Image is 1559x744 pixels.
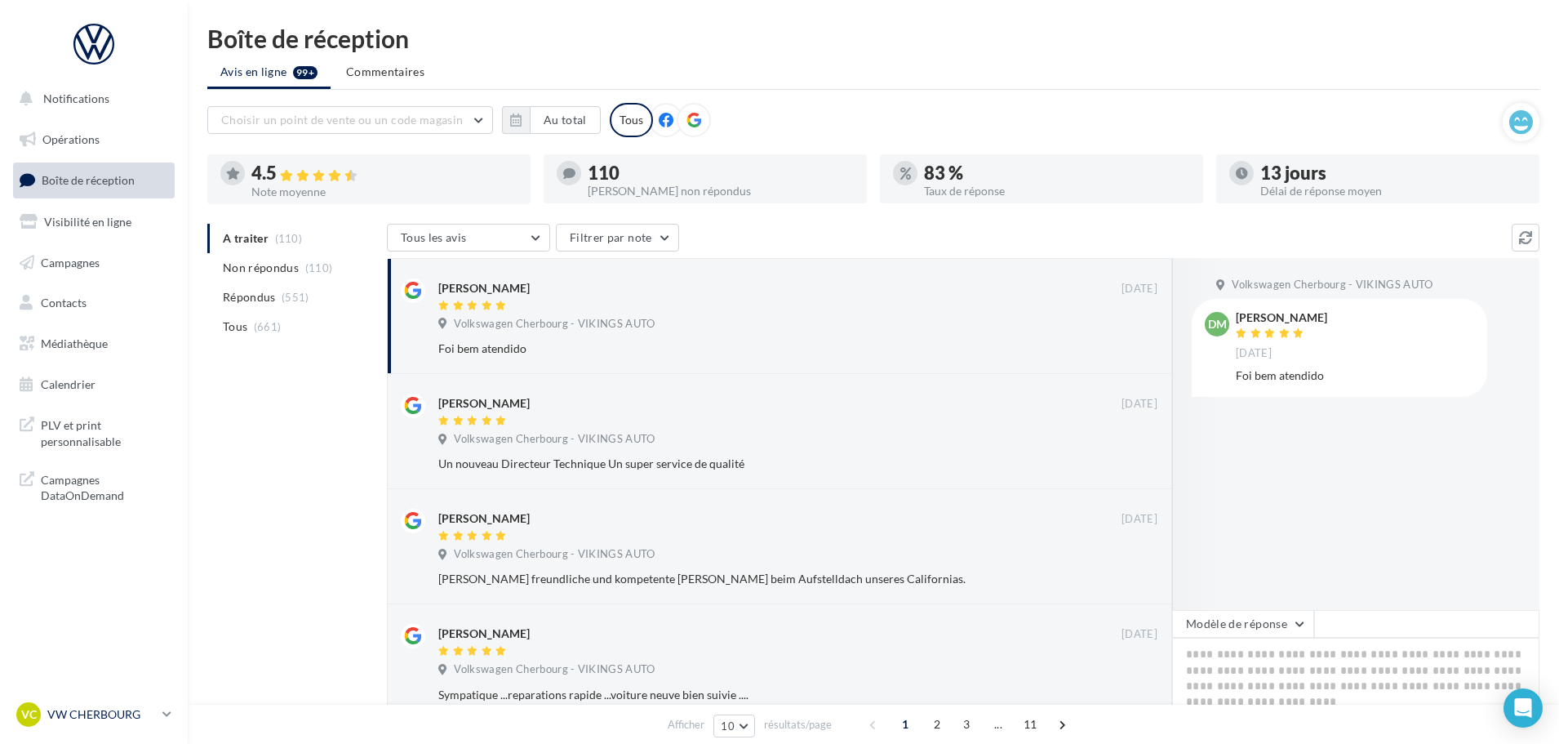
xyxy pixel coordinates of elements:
[530,106,601,134] button: Au total
[721,719,735,733] span: 10
[764,717,832,733] span: résultats/page
[1208,316,1227,332] span: DM
[438,626,530,642] div: [PERSON_NAME]
[1232,278,1432,292] span: Volkswagen Cherbourg - VIKINGS AUTO
[41,377,95,391] span: Calendrier
[10,82,171,116] button: Notifications
[47,706,156,723] p: VW CHERBOURG
[502,106,601,134] button: Au total
[1236,346,1272,361] span: [DATE]
[223,319,247,335] span: Tous
[438,456,1051,472] div: Un nouveau Directeur Technique Un super service de qualité
[1172,610,1314,638] button: Modèle de réponse
[668,717,704,733] span: Afficher
[41,336,108,350] span: Médiathèque
[401,230,467,244] span: Tous les avis
[207,106,493,134] button: Choisir un point de vente ou un code magasin
[42,173,135,187] span: Boîte de réception
[438,341,1051,357] div: Foi bem atendido
[924,711,950,737] span: 2
[10,246,178,280] a: Campagnes
[10,123,178,157] a: Opérations
[223,289,276,305] span: Répondus
[43,91,109,105] span: Notifications
[1122,627,1157,642] span: [DATE]
[454,432,655,447] span: Volkswagen Cherbourg - VIKINGS AUTO
[556,224,679,252] button: Filtrer par note
[42,132,100,146] span: Opérations
[438,395,530,412] div: [PERSON_NAME]
[438,280,530,296] div: [PERSON_NAME]
[610,103,653,137] div: Tous
[223,260,299,276] span: Non répondus
[438,571,1051,587] div: [PERSON_NAME] freundliche und kompetente [PERSON_NAME] beim Aufstelldach unseres Californias.
[13,699,175,730] a: VC VW CHERBOURG
[1236,312,1327,323] div: [PERSON_NAME]
[41,414,168,449] span: PLV et print personnalisable
[41,469,168,504] span: Campagnes DataOnDemand
[44,215,131,229] span: Visibilité en ligne
[588,185,854,197] div: [PERSON_NAME] non répondus
[251,186,517,198] div: Note moyenne
[41,255,100,269] span: Campagnes
[41,296,87,310] span: Contacts
[953,711,979,737] span: 3
[10,462,178,510] a: Campagnes DataOnDemand
[387,224,550,252] button: Tous les avis
[1236,368,1474,384] div: Foi bem atendido
[454,547,655,562] span: Volkswagen Cherbourg - VIKINGS AUTO
[1503,688,1543,728] div: Open Intercom Messenger
[346,65,424,78] span: Commentaires
[924,185,1190,197] div: Taux de réponse
[588,164,854,182] div: 110
[1122,512,1157,527] span: [DATE]
[10,286,178,320] a: Contacts
[892,711,918,737] span: 1
[924,164,1190,182] div: 83 %
[10,408,178,456] a: PLV et print personnalisable
[454,662,655,677] span: Volkswagen Cherbourg - VIKINGS AUTO
[254,320,282,333] span: (661)
[10,368,178,402] a: Calendrier
[282,291,309,304] span: (551)
[10,327,178,361] a: Médiathèque
[207,26,1539,51] div: Boîte de réception
[713,715,755,737] button: 10
[454,317,655,332] span: Volkswagen Cherbourg - VIKINGS AUTO
[305,261,333,274] span: (110)
[1017,711,1044,737] span: 11
[1260,164,1526,182] div: 13 jours
[10,205,178,239] a: Visibilité en ligne
[438,510,530,527] div: [PERSON_NAME]
[1122,282,1157,296] span: [DATE]
[251,164,517,183] div: 4.5
[1260,185,1526,197] div: Délai de réponse moyen
[1122,397,1157,412] span: [DATE]
[438,687,1051,703] div: Sympatique ...reparations rapide ...voiture neuve bien suivie ....
[10,163,178,198] a: Boîte de réception
[21,706,37,723] span: VC
[221,113,463,127] span: Choisir un point de vente ou un code magasin
[985,711,1011,737] span: ...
